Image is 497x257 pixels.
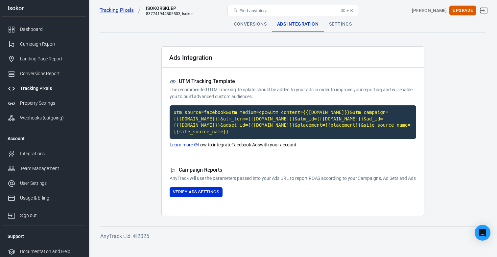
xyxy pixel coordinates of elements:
[170,187,223,197] button: Verify Ads Settings
[2,52,86,66] a: Landing Page Report
[341,8,353,13] div: ⌘ + K
[100,232,485,240] h6: AnyTrack Ltd. © 2025
[170,141,416,148] p: how to integrate Facebook Ads with your account.
[146,11,193,16] div: 837741944805503, Isokor
[170,167,416,174] h5: Campaign Reports
[20,85,81,92] div: Tracking Pixels
[2,111,86,125] a: Webhooks (outgoing)
[20,41,81,48] div: Campaign Report
[20,180,81,187] div: User Settings
[412,7,447,14] div: Account id: IA0mpvkQ
[20,26,81,33] div: Dashboard
[2,131,86,146] li: Account
[272,16,324,32] div: Ads Integration
[20,100,81,107] div: Property Settings
[146,5,193,11] div: ISOKORSKLEP
[20,212,81,219] div: Sign out
[2,228,86,244] li: Support
[170,78,416,85] h5: UTM Tracking Template
[170,175,416,182] p: AnyTrack will use the parameters passed into your Ads URL to report ROAS according to your Campai...
[2,22,86,37] a: Dashboard
[170,86,416,100] p: The recommended UTM Tracking Template should be added to your ads in order to improve your report...
[2,191,86,205] a: Usage & billing
[20,70,81,77] div: Conversions Report
[2,81,86,96] a: Tracking Pixels
[2,161,86,176] a: Team Management
[20,195,81,202] div: Usage & billing
[324,16,357,32] div: Settings
[170,105,416,139] code: Click to copy
[2,66,86,81] a: Conversions Report
[20,165,81,172] div: Team Management
[475,225,490,241] div: Open Intercom Messenger
[229,16,272,32] div: Conversions
[2,146,86,161] a: Integrations
[2,205,86,223] a: Sign out
[240,8,270,13] span: Find anything...
[20,55,81,62] div: Landing Page Report
[2,37,86,52] a: Campaign Report
[20,248,81,255] div: Documentation and Help
[2,96,86,111] a: Property Settings
[100,7,141,14] a: Tracking Pixels
[20,150,81,157] div: Integrations
[476,3,492,18] a: Sign out
[2,176,86,191] a: User Settings
[227,5,359,16] button: Find anything...⌘ + K
[2,5,86,11] div: Isokor
[170,141,198,148] a: Learn more
[20,115,81,121] div: Webhooks (outgoing)
[169,54,212,61] h2: Ads Integration
[449,6,476,16] button: Upgrade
